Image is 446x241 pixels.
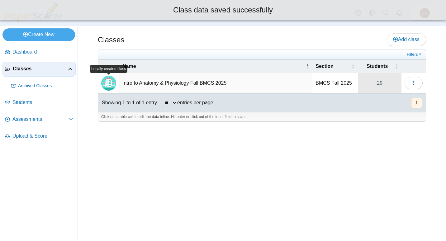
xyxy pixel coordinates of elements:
span: Students [361,63,393,70]
a: 29 [358,73,401,93]
nav: pagination [410,98,422,108]
a: Assessments [2,112,76,127]
td: Intro to Anatomy & Physiology Fall BMCS 2025 [119,73,312,93]
div: Locally created class [90,65,127,73]
a: Upload & Score [2,129,76,144]
span: Assessments [12,116,68,123]
a: Students [2,95,76,110]
div: Class data saved successfully [5,5,441,15]
a: Archived Classes [9,78,76,93]
a: Create New [2,28,75,41]
a: PaperScorer [2,17,65,22]
button: 1 [411,98,422,108]
span: Archived Classes [18,83,73,89]
span: Dashboard [12,49,73,55]
span: Name : Activate to invert sorting [306,63,309,69]
a: Classes [2,62,76,77]
span: Section : Activate to sort [351,63,355,69]
a: Dashboard [2,45,76,60]
a: Filters [405,51,424,58]
img: Locally created class [101,76,116,91]
td: BMCS Fall 2025 [312,73,358,93]
label: entries per page [177,100,213,105]
span: Students : Activate to sort [395,63,398,69]
a: Add class [387,33,426,46]
span: Students [12,99,73,106]
span: Classes [13,65,68,72]
h1: Classes [98,35,124,45]
span: Section [316,63,350,70]
span: Add class [393,37,420,42]
span: Upload & Score [12,133,73,139]
div: Click on a table cell to edit the data inline. Hit enter or click out of the input field to save. [98,112,426,121]
div: Showing 1 to 1 of 1 entry [98,93,157,112]
span: Name [122,63,304,70]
